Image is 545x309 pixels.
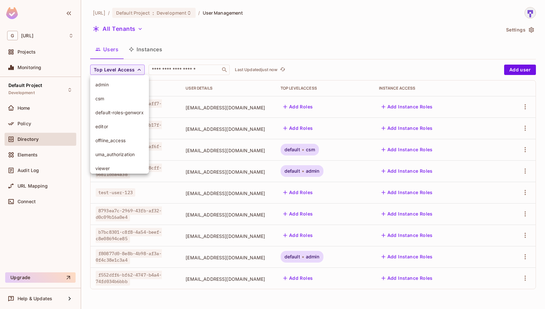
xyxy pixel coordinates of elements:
span: offline_access [95,137,144,143]
span: admin [95,81,144,88]
span: viewer [95,165,144,171]
span: csm [95,95,144,102]
span: default-roles-genworx [95,109,144,116]
span: uma_authorization [95,151,144,157]
span: editor [95,123,144,130]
